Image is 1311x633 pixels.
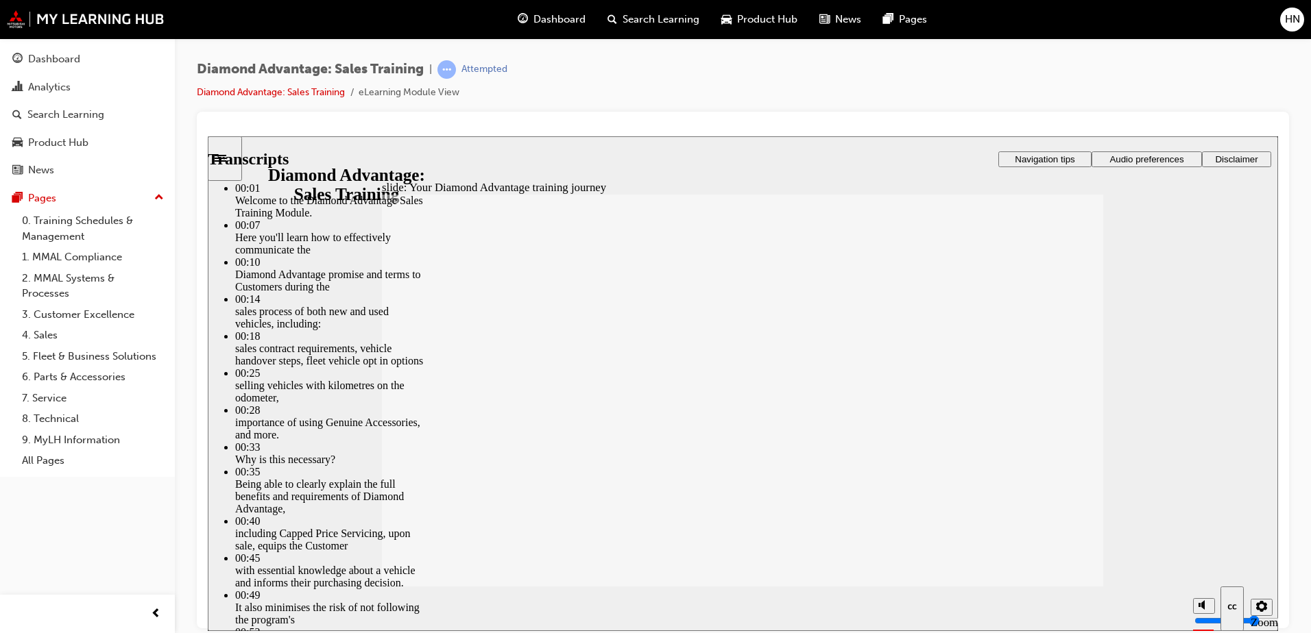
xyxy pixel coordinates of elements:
div: It also minimises the risk of not following the program's [27,465,219,490]
span: car-icon [721,11,732,28]
div: Analytics [28,79,71,95]
div: 00:52 [27,490,219,502]
div: Search Learning [27,107,104,123]
a: search-iconSearch Learning [597,5,710,34]
a: 8. Technical [16,408,169,430]
div: Product Hub [28,135,88,151]
a: 7. Service [16,388,169,409]
button: Pages [5,186,169,211]
a: All Pages [16,450,169,471]
a: Dashboard [5,47,169,72]
a: Product Hub [5,130,169,156]
a: 2. MMAL Systems & Processes [16,268,169,304]
span: car-icon [12,137,23,149]
span: guage-icon [518,11,528,28]
img: mmal [7,10,165,28]
span: search-icon [12,109,22,121]
span: Diamond Advantage: Sales Training [197,62,424,77]
span: News [835,12,861,27]
a: Diamond Advantage: Sales Training [197,86,345,98]
li: eLearning Module View [359,85,459,101]
a: News [5,158,169,183]
a: 1. MMAL Compliance [16,247,169,268]
span: news-icon [819,11,830,28]
div: Pages [28,190,56,206]
span: prev-icon [151,606,161,623]
a: car-iconProduct Hub [710,5,808,34]
span: pages-icon [12,193,23,205]
a: Analytics [5,75,169,100]
a: guage-iconDashboard [507,5,597,34]
div: Dashboard [28,51,80,67]
a: 9. MyLH Information [16,430,169,451]
div: News [28,162,54,178]
a: 3. Customer Excellence [16,304,169,325]
span: Pages [899,12,927,27]
span: | [429,62,432,77]
a: Search Learning [5,102,169,127]
a: 4. Sales [16,325,169,346]
span: HN [1285,12,1300,27]
span: news-icon [12,164,23,177]
span: pages-icon [883,11,893,28]
span: guage-icon [12,53,23,66]
span: search-icon [608,11,617,28]
a: 0. Training Schedules & Management [16,210,169,247]
a: 5. Fleet & Business Solutions [16,346,169,367]
span: Product Hub [737,12,797,27]
span: up-icon [154,189,164,207]
div: Attempted [461,63,507,76]
div: 00:49 [27,453,219,465]
a: news-iconNews [808,5,872,34]
span: Dashboard [533,12,586,27]
button: HN [1280,8,1304,32]
button: DashboardAnalyticsSearch LearningProduct HubNews [5,44,169,186]
a: 6. Parts & Accessories [16,367,169,388]
span: chart-icon [12,82,23,94]
a: pages-iconPages [872,5,938,34]
span: Search Learning [623,12,699,27]
span: learningRecordVerb_ATTEMPT-icon [437,60,456,79]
